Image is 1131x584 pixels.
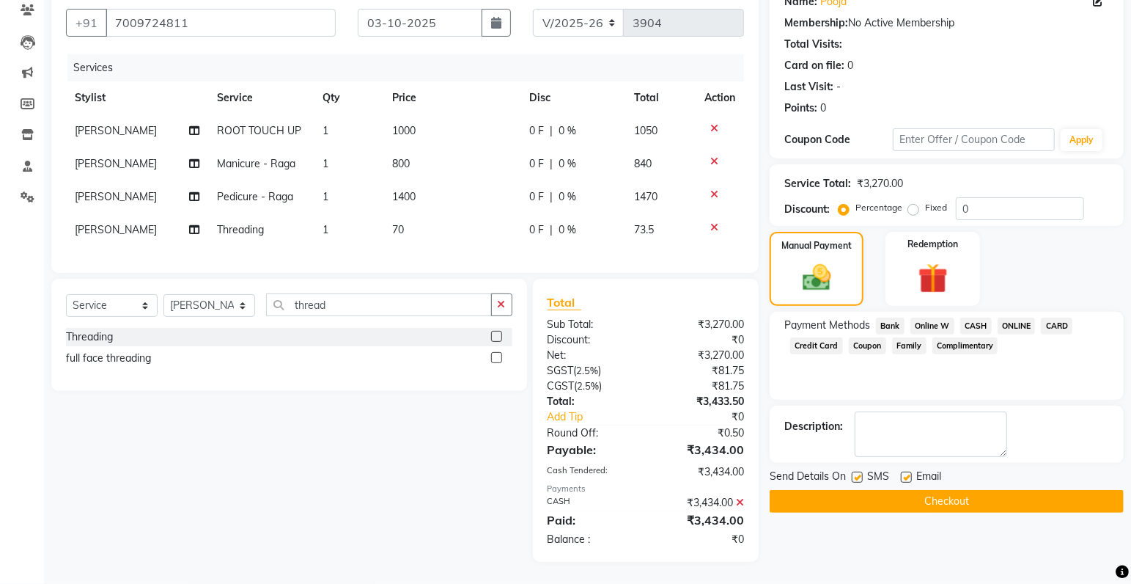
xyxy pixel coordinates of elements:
[646,332,755,348] div: ₹0
[217,223,264,236] span: Threading
[66,351,151,366] div: full face threading
[75,157,157,170] span: [PERSON_NAME]
[784,318,870,333] span: Payment Methods
[925,201,947,214] label: Fixed
[548,295,581,310] span: Total
[998,318,1036,335] span: ONLINE
[696,81,744,114] th: Action
[820,101,826,116] div: 0
[784,79,833,95] div: Last Visit:
[548,379,575,393] span: CGST
[847,58,853,73] div: 0
[855,201,902,214] label: Percentage
[909,260,957,297] img: _gift.svg
[634,223,654,236] span: 73.5
[550,156,553,172] span: |
[548,364,574,377] span: SGST
[392,124,416,137] span: 1000
[960,318,992,335] span: CASH
[849,337,886,354] span: Coupon
[537,464,646,480] div: Cash Tendered:
[646,495,755,511] div: ₹3,434.00
[559,222,577,238] span: 0 %
[537,363,646,379] div: ( )
[664,409,755,425] div: ₹0
[530,189,545,205] span: 0 F
[625,81,696,114] th: Total
[323,190,328,203] span: 1
[383,81,520,114] th: Price
[217,190,293,203] span: Pedicure - Raga
[550,222,553,238] span: |
[75,223,157,236] span: [PERSON_NAME]
[323,124,328,137] span: 1
[314,81,383,114] th: Qty
[559,123,577,139] span: 0 %
[784,132,893,147] div: Coupon Code
[66,81,208,114] th: Stylist
[893,128,1055,151] input: Enter Offer / Coupon Code
[217,124,301,137] span: ROOT TOUCH UP
[646,348,755,363] div: ₹3,270.00
[784,37,842,52] div: Total Visits:
[537,409,664,425] a: Add Tip
[646,426,755,441] div: ₹0.50
[323,223,328,236] span: 1
[521,81,625,114] th: Disc
[392,157,410,170] span: 800
[790,337,843,354] span: Credit Card
[537,379,646,394] div: ( )
[916,469,941,487] span: Email
[392,223,404,236] span: 70
[794,261,840,294] img: _cash.svg
[537,317,646,332] div: Sub Total:
[646,363,755,379] div: ₹81.75
[67,54,755,81] div: Services
[550,123,553,139] span: |
[770,469,846,487] span: Send Details On
[784,101,817,116] div: Points:
[932,337,998,354] span: Complimentary
[646,511,755,529] div: ₹3,434.00
[634,190,657,203] span: 1470
[530,123,545,139] span: 0 F
[836,79,841,95] div: -
[646,464,755,480] div: ₹3,434.00
[66,9,107,37] button: +91
[646,441,755,459] div: ₹3,434.00
[550,189,553,205] span: |
[784,202,830,217] div: Discount:
[559,156,577,172] span: 0 %
[75,190,157,203] span: [PERSON_NAME]
[784,419,843,434] div: Description:
[530,156,545,172] span: 0 F
[1061,129,1102,151] button: Apply
[208,81,313,114] th: Service
[646,317,755,332] div: ₹3,270.00
[784,15,1109,31] div: No Active Membership
[578,380,600,392] span: 2.5%
[66,329,113,345] div: Threading
[1041,318,1072,335] span: CARD
[537,441,646,459] div: Payable:
[770,490,1124,513] button: Checkout
[784,176,851,191] div: Service Total:
[876,318,905,335] span: Bank
[892,337,926,354] span: Family
[548,483,745,495] div: Payments
[577,365,599,376] span: 2.5%
[106,9,336,37] input: Search by Name/Mobile/Email/Code
[784,15,848,31] div: Membership:
[217,157,295,170] span: Manicure - Raga
[266,293,492,316] input: Search or Scan
[530,222,545,238] span: 0 F
[392,190,416,203] span: 1400
[910,318,954,335] span: Online W
[646,379,755,394] div: ₹81.75
[537,532,646,547] div: Balance :
[646,394,755,409] div: ₹3,433.50
[634,157,652,170] span: 840
[537,394,646,409] div: Total:
[537,332,646,348] div: Discount:
[907,238,958,251] label: Redemption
